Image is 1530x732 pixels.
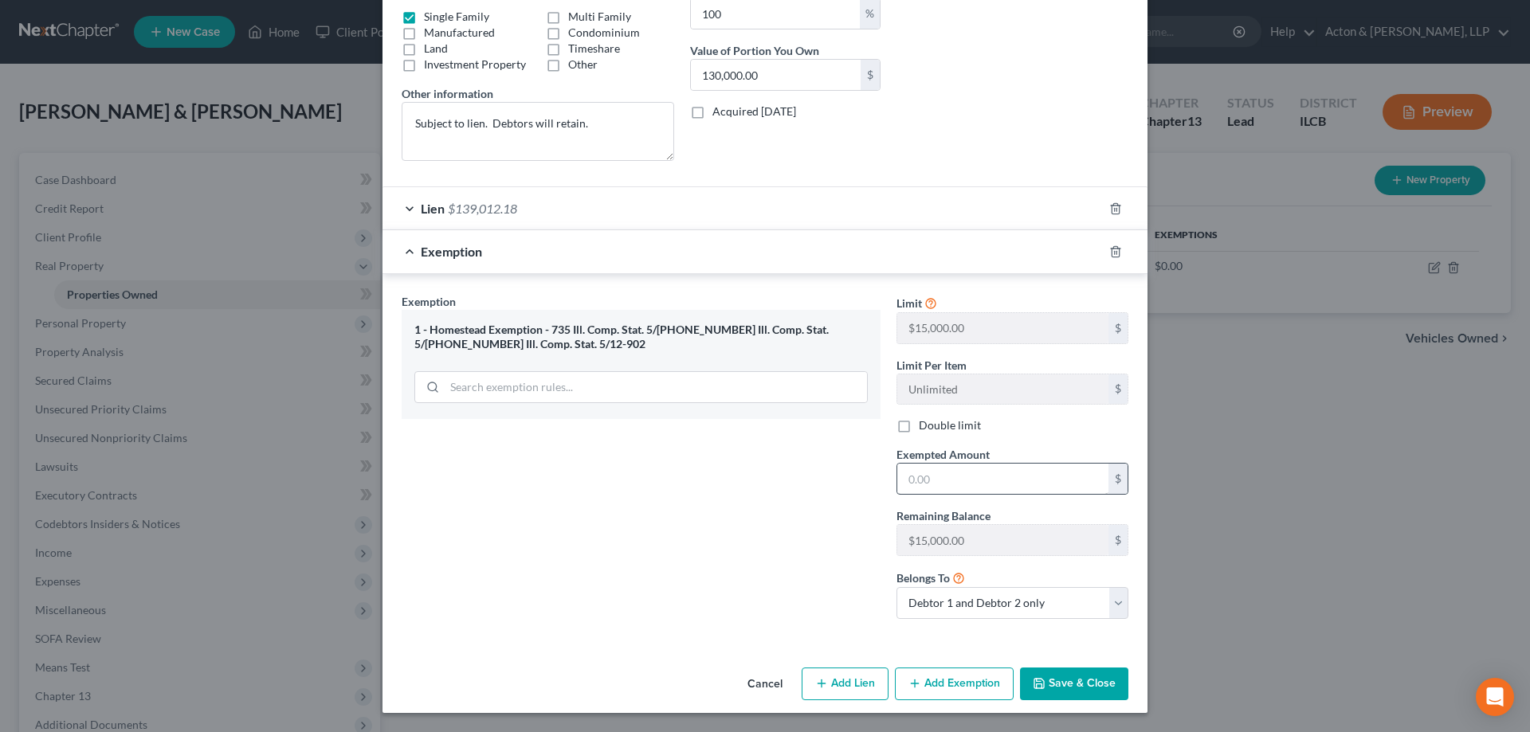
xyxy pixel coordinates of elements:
label: Double limit [919,417,981,433]
label: Investment Property [424,57,526,72]
label: Land [424,41,448,57]
button: Cancel [735,669,795,701]
div: $ [1108,525,1128,555]
input: -- [897,313,1108,343]
div: $ [1108,313,1128,343]
label: Manufactured [424,25,495,41]
label: Other information [402,85,493,102]
label: Remaining Balance [896,507,991,524]
span: Belongs To [896,571,950,585]
div: $ [1108,374,1128,405]
span: Limit [896,296,922,310]
label: Condominium [568,25,640,41]
span: Exemption [402,295,456,308]
span: Lien [421,201,445,216]
label: Single Family [424,9,489,25]
span: $139,012.18 [448,201,517,216]
input: 0.00 [691,60,861,90]
div: 1 - Homestead Exemption - 735 Ill. Comp. Stat. 5/[PHONE_NUMBER] Ill. Comp. Stat. 5/[PHONE_NUMBER]... [414,323,868,352]
input: -- [897,374,1108,405]
input: Search exemption rules... [445,372,867,402]
label: Other [568,57,598,72]
label: Value of Portion You Own [690,42,819,59]
button: Add Exemption [895,667,1014,701]
div: $ [861,60,880,90]
button: Save & Close [1020,667,1128,701]
label: Multi Family [568,9,631,25]
input: 0.00 [897,464,1108,494]
button: Add Lien [802,667,889,701]
label: Timeshare [568,41,620,57]
div: Open Intercom Messenger [1476,678,1514,716]
label: Acquired [DATE] [712,104,796,119]
div: $ [1108,464,1128,494]
input: -- [897,525,1108,555]
span: Exempted Amount [896,448,990,461]
span: Exemption [421,244,482,259]
label: Limit Per Item [896,357,967,374]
